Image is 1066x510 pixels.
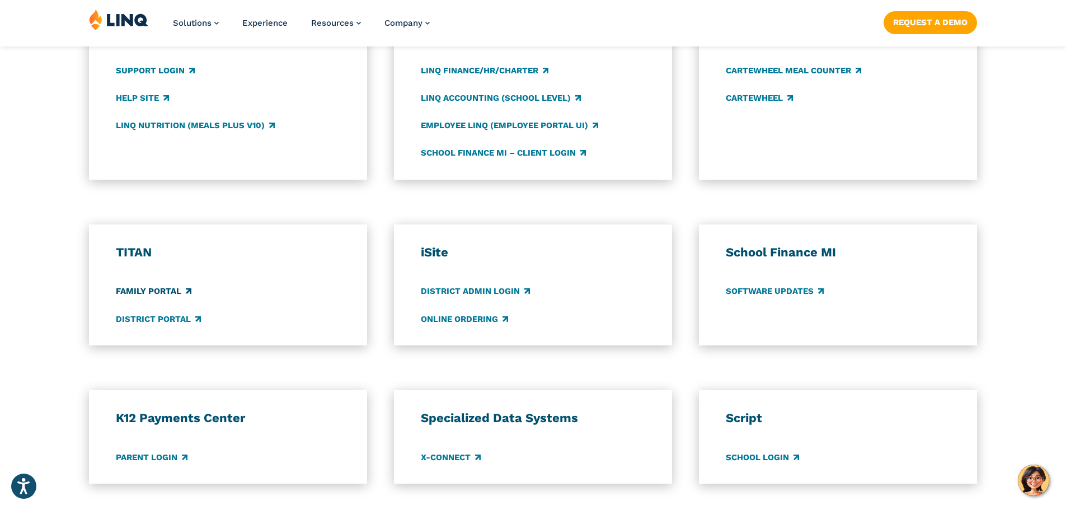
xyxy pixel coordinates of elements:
a: X-Connect [421,451,481,464]
h3: K12 Payments Center [116,410,341,426]
nav: Button Navigation [884,9,977,34]
a: Employee LINQ (Employee Portal UI) [421,119,598,132]
img: LINQ | K‑12 Software [89,9,148,30]
nav: Primary Navigation [173,9,430,46]
a: Resources [311,18,361,28]
a: Online Ordering [421,313,508,325]
a: Company [384,18,430,28]
a: District Portal [116,313,201,325]
h3: TITAN [116,245,341,260]
h3: Script [726,410,951,426]
a: LINQ Nutrition (Meals Plus v10) [116,119,275,132]
a: CARTEWHEEL [726,92,793,104]
a: Parent Login [116,451,187,464]
h3: School Finance MI [726,245,951,260]
span: Solutions [173,18,212,28]
a: CARTEWHEEL Meal Counter [726,64,861,77]
a: School Finance MI – Client Login [421,147,586,159]
h3: Specialized Data Systems [421,410,646,426]
a: Help Site [116,92,169,104]
a: Family Portal [116,286,191,298]
h3: iSite [421,245,646,260]
span: Company [384,18,422,28]
button: Hello, have a question? Let’s chat. [1018,465,1049,496]
a: LINQ Finance/HR/Charter [421,64,548,77]
a: Support Login [116,64,195,77]
a: Software Updates [726,286,824,298]
a: District Admin Login [421,286,530,298]
a: School Login [726,451,799,464]
a: Experience [242,18,288,28]
a: Solutions [173,18,219,28]
span: Resources [311,18,354,28]
a: Request a Demo [884,11,977,34]
a: LINQ Accounting (school level) [421,92,581,104]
